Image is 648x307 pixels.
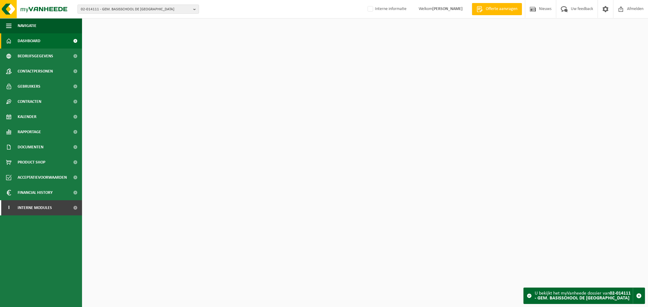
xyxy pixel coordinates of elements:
span: Product Shop [18,155,45,170]
span: Contactpersonen [18,64,53,79]
h2: Dashboard verborgen [85,22,142,33]
strong: [PERSON_NAME] [432,7,463,11]
span: Documenten [18,140,43,155]
span: Offerte aanvragen [484,6,519,12]
span: Toon [204,26,211,30]
button: 02-014111 - GEM. BASISSCHOOL DE [GEOGRAPHIC_DATA] [77,5,199,14]
strong: 02-014111 - GEM. BASISSCHOOL DE [GEOGRAPHIC_DATA] [535,291,631,301]
span: Acceptatievoorwaarden [18,170,67,185]
span: Navigatie [18,18,36,33]
span: Financial History [18,185,53,200]
span: Dashboard [18,33,40,49]
span: Kalender [18,109,36,124]
a: Offerte aanvragen [472,3,522,15]
span: Bedrijfsgegevens [18,49,53,64]
span: Contracten [18,94,41,109]
span: Gebruikers [18,79,40,94]
span: Rapportage [18,124,41,140]
span: Interne modules [18,200,52,215]
a: Toon [199,22,222,34]
span: 02-014111 - GEM. BASISSCHOOL DE [GEOGRAPHIC_DATA] [81,5,191,14]
label: Interne informatie [366,5,406,14]
span: I [6,200,12,215]
div: U bekijkt het myVanheede dossier van [535,288,633,304]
